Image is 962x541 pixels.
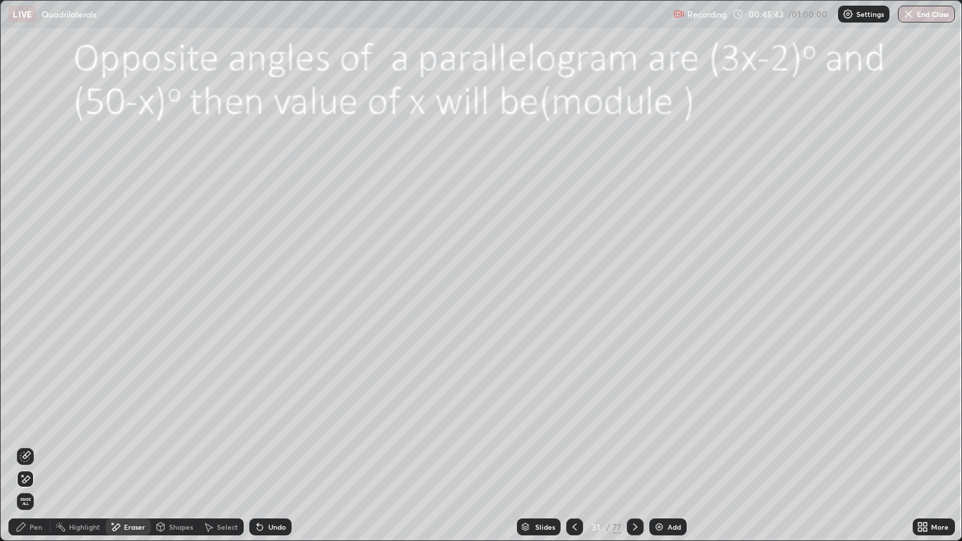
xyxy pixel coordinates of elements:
[687,9,727,20] p: Recording
[169,523,193,530] div: Shapes
[654,521,665,533] img: add-slide-button
[842,8,854,20] img: class-settings-icons
[268,523,286,530] div: Undo
[903,8,914,20] img: end-class-cross
[13,8,32,20] p: LIVE
[69,523,100,530] div: Highlight
[124,523,145,530] div: Eraser
[217,523,238,530] div: Select
[42,8,96,20] p: Quadrilaterals
[535,523,555,530] div: Slides
[606,523,610,531] div: /
[613,521,621,533] div: 77
[668,523,681,530] div: Add
[856,11,884,18] p: Settings
[898,6,955,23] button: End Class
[18,497,33,506] span: Erase all
[30,523,42,530] div: Pen
[931,523,949,530] div: More
[589,523,603,531] div: 31
[673,8,685,20] img: recording.375f2c34.svg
